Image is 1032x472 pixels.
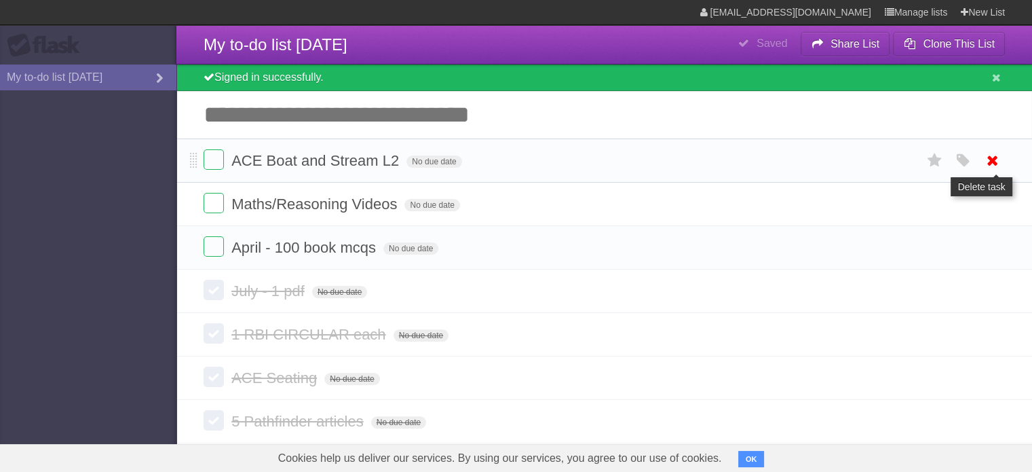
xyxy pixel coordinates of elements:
label: Done [204,410,224,431]
span: No due date [394,329,448,342]
label: Done [204,193,224,213]
label: Done [204,236,224,257]
span: No due date [371,416,426,429]
span: No due date [324,373,379,385]
span: ACE Seating [231,369,320,386]
label: Done [204,323,224,344]
button: Clone This List [893,32,1005,56]
span: 5 Pathfinder articles [231,413,366,430]
label: Done [204,367,224,387]
button: Share List [801,32,890,56]
span: April - 100 book mcqs [231,239,379,256]
span: No due date [312,286,367,298]
span: Maths/Reasoning Videos [231,196,400,213]
b: Clone This List [923,38,995,50]
button: OK [738,451,765,467]
label: Done [204,280,224,300]
span: ACE Boat and Stream L2 [231,152,402,169]
span: 1 RBI CIRCULAR each [231,326,389,343]
b: Share List [830,38,879,50]
span: No due date [383,242,438,255]
label: Star task [922,149,948,172]
span: Cookies help us deliver our services. By using our services, you agree to our use of cookies. [265,445,735,472]
label: Done [204,149,224,170]
div: Signed in successfully. [176,65,1032,91]
div: Flask [7,33,88,58]
span: July - 1 pdf [231,283,308,299]
span: No due date [406,156,461,168]
span: No due date [404,199,459,211]
b: Saved [757,37,787,49]
span: My to-do list [DATE] [204,35,347,54]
